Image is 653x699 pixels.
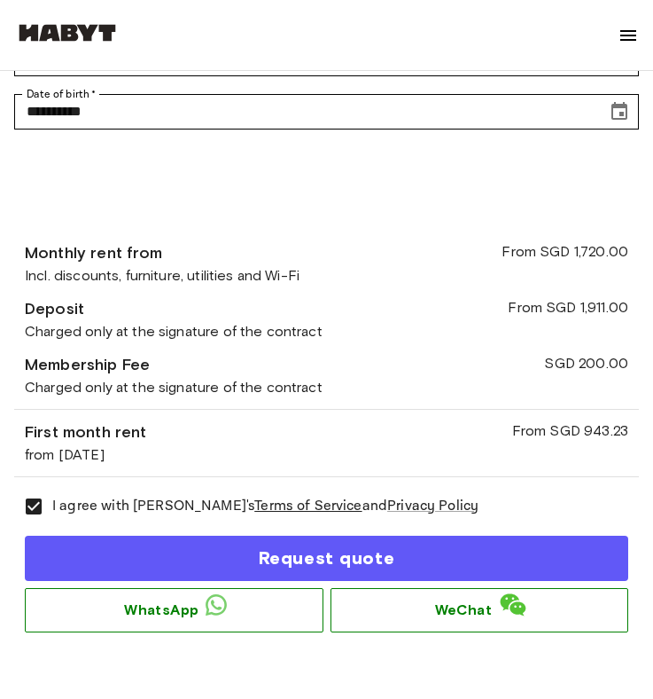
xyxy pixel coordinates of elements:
a: WhatsApp [25,588,323,632]
div: From SGD 1,720.00 [501,241,628,265]
a: WeChat [330,588,629,632]
a: Terms of Service [254,497,361,515]
div: Membership Fee [25,353,150,377]
div: Deposit [25,297,84,321]
span: I agree with [PERSON_NAME]'s and [52,496,478,517]
a: Privacy Policy [387,497,478,515]
div: from [DATE] [25,444,628,466]
label: Date of birth [27,86,96,102]
div: From SGD 943.23 [512,420,628,444]
span: WeChat [435,600,492,621]
div: From SGD 1,911.00 [508,297,628,321]
div: First month rent [25,420,146,444]
div: Charged only at the signature of the contract [25,377,628,398]
div: Charged only at the signature of the contract [25,321,628,342]
div: Monthly rent from [25,241,163,265]
img: Habyt [14,24,120,42]
button: Request quote [25,536,628,581]
span: WhatsApp [124,600,198,621]
div: SGD 200.00 [544,353,628,377]
div: Incl. discounts, furniture, utilities and Wi-Fi [25,265,628,287]
button: Choose date, selected date is Mar 11, 1995 [602,94,637,130]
